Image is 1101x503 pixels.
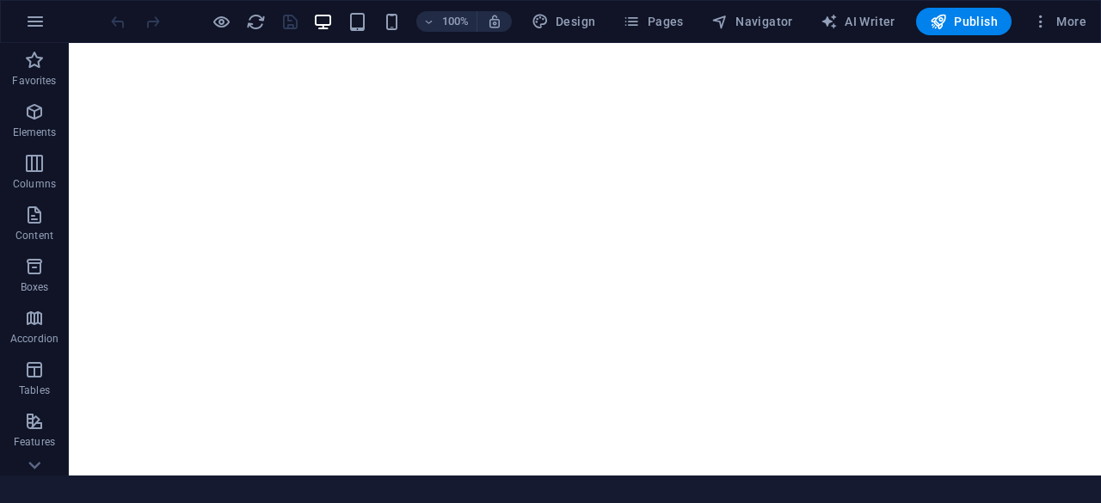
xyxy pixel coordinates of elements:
span: More [1032,13,1086,30]
i: On resize automatically adjust zoom level to fit chosen device. [487,14,502,29]
p: Columns [13,177,56,191]
div: Design (Ctrl+Alt+Y) [525,8,603,35]
button: Publish [916,8,1012,35]
i: Reload page [246,12,266,32]
button: Click here to leave preview mode and continue editing [211,11,231,32]
p: Content [15,229,53,242]
span: Design [532,13,596,30]
button: reload [245,11,266,32]
p: Accordion [10,332,58,346]
span: Navigator [711,13,793,30]
span: AI Writer [821,13,895,30]
p: Favorites [12,74,56,88]
span: Pages [623,13,683,30]
h6: 100% [442,11,470,32]
button: Design [525,8,603,35]
p: Elements [13,126,57,139]
span: Publish [930,13,998,30]
p: Boxes [21,280,49,294]
p: Tables [19,383,50,397]
p: Features [14,435,55,449]
button: Navigator [704,8,800,35]
button: More [1025,8,1093,35]
button: AI Writer [814,8,902,35]
button: 100% [416,11,477,32]
button: Pages [616,8,690,35]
